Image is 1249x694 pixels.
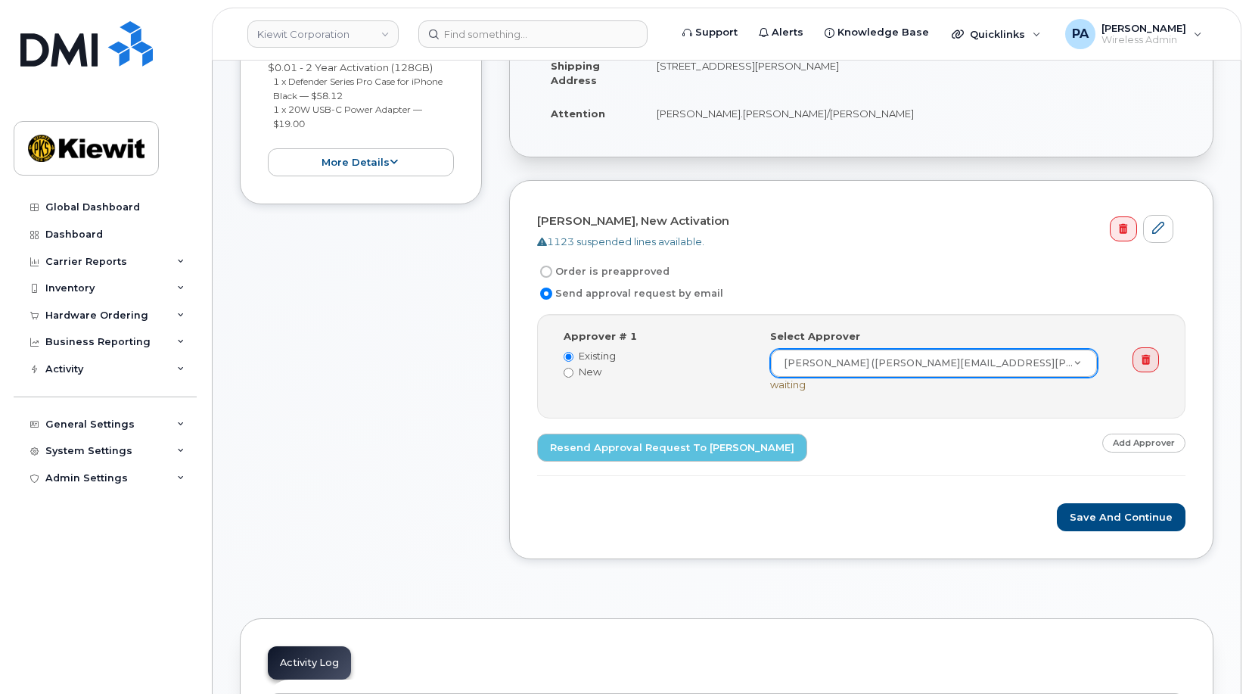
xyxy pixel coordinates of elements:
[268,148,454,176] button: more details
[1183,628,1238,683] iframe: Messenger Launcher
[941,19,1052,49] div: Quicklinks
[643,49,1185,96] td: [STREET_ADDRESS][PERSON_NAME]
[970,28,1025,40] span: Quicklinks
[537,434,807,462] a: Resend Approval Request to [PERSON_NAME]
[1072,25,1089,43] span: PA
[1057,503,1185,531] button: Save and Continue
[273,76,443,101] small: 1 x Defender Series Pro Case for iPhone Black — $58.12
[247,20,399,48] a: Kiewit Corporation
[551,107,605,120] strong: Attention
[540,288,552,300] input: Send approval request by email
[537,263,670,281] label: Order is preapproved
[418,20,648,48] input: Find something...
[814,17,940,48] a: Knowledge Base
[540,266,552,278] input: Order is preapproved
[748,17,814,48] a: Alerts
[537,235,1173,249] div: 1123 suspended lines available.
[771,350,1096,377] a: [PERSON_NAME] ([PERSON_NAME][EMAIL_ADDRESS][PERSON_NAME][PERSON_NAME][DOMAIN_NAME])
[1101,34,1186,46] span: Wireless Admin
[837,25,929,40] span: Knowledge Base
[770,378,806,391] span: waiting
[1102,434,1185,453] a: Add Approver
[564,365,747,379] label: New
[537,215,1173,228] h4: [PERSON_NAME], New Activation
[695,25,738,40] span: Support
[672,17,748,48] a: Support
[564,352,573,362] input: Existing
[564,349,747,363] label: Existing
[564,329,637,344] label: Approver # 1
[537,285,723,303] label: Send approval request by email
[772,25,803,40] span: Alerts
[643,97,1185,130] td: [PERSON_NAME].[PERSON_NAME]/[PERSON_NAME]
[1101,22,1186,34] span: [PERSON_NAME]
[775,356,1073,370] span: [PERSON_NAME] ([PERSON_NAME][EMAIL_ADDRESS][PERSON_NAME][PERSON_NAME][DOMAIN_NAME])
[1055,19,1213,49] div: Paul Andrews
[273,104,422,129] small: 1 x 20W USB-C Power Adapter — $19.00
[268,18,454,176] div: [PERSON_NAME] $0.01 - 2 Year Activation (128GB)
[770,329,860,344] label: Select Approver
[564,368,573,378] input: New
